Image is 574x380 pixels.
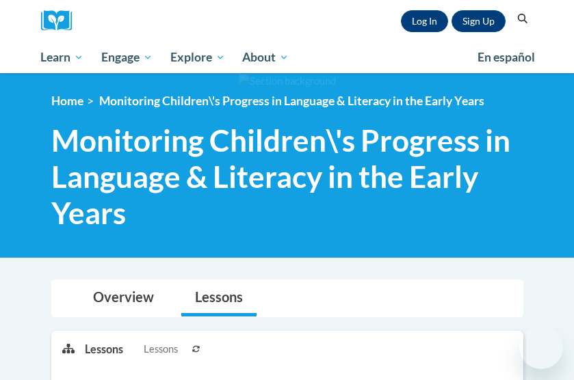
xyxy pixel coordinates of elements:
[31,42,544,73] div: Main menu
[512,11,533,27] button: Search
[401,10,448,32] a: Log In
[242,49,289,66] span: About
[99,94,484,108] span: Monitoring Children\'s Progress in Language & Literacy in the Early Years
[40,49,83,66] span: Learn
[239,74,336,89] img: Section background
[92,42,161,73] a: Engage
[181,280,257,316] a: Lessons
[452,10,506,32] a: Register
[144,342,178,357] span: Lessons
[51,94,83,108] a: Home
[469,43,544,72] a: En español
[41,10,82,31] a: Cox Campus
[478,50,535,64] span: En español
[519,325,563,369] iframe: Button to launch messaging window
[233,42,298,73] a: About
[161,42,234,73] a: Explore
[41,10,82,31] img: Logo brand
[170,49,225,66] span: Explore
[51,122,523,230] span: Monitoring Children\'s Progress in Language & Literacy in the Early Years
[101,49,153,66] span: Engage
[79,280,168,316] a: Overview
[32,42,93,73] a: Learn
[85,342,123,357] p: Lessons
